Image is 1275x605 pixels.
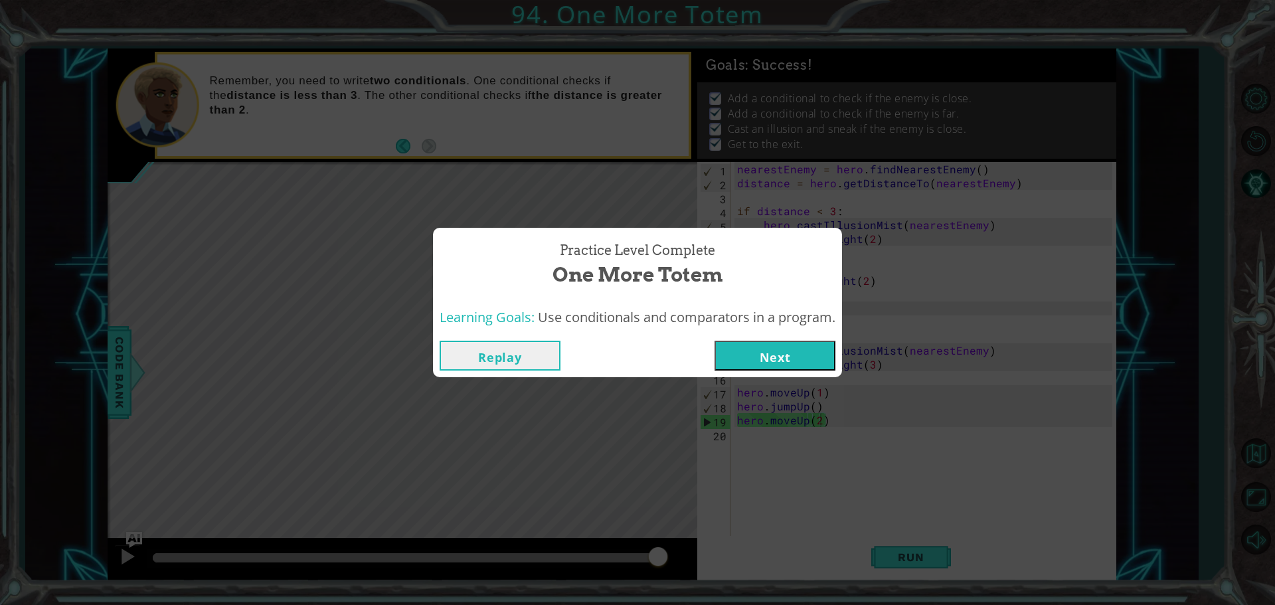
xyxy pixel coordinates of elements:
[440,341,560,371] button: Replay
[552,260,723,289] span: One More Totem
[560,241,715,260] span: Practice Level Complete
[538,308,835,326] span: Use conditionals and comparators in a program.
[440,308,535,326] span: Learning Goals:
[715,341,835,371] button: Next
